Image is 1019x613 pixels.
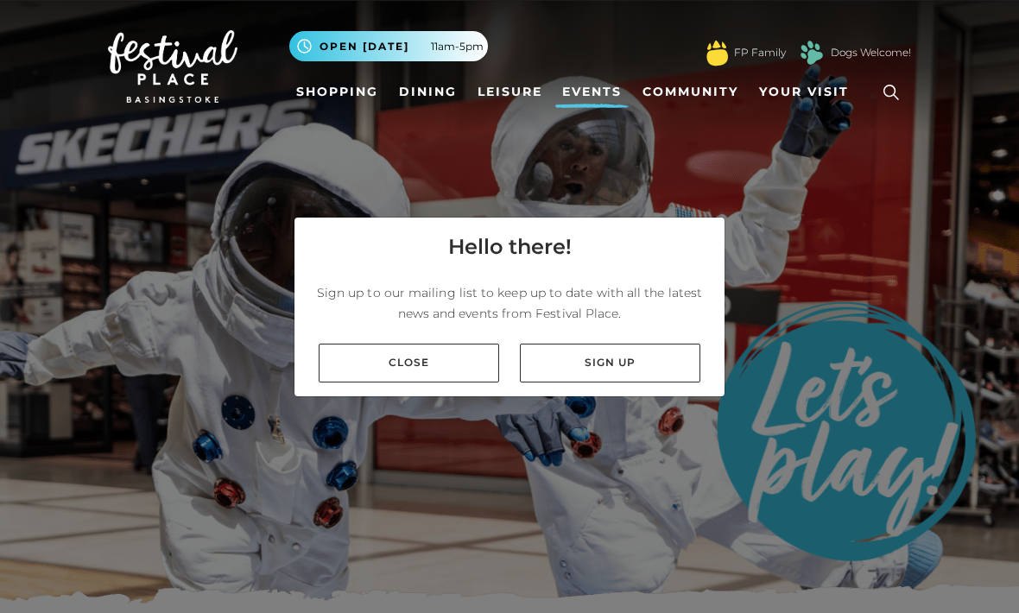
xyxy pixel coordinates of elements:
a: Community [636,76,745,108]
a: Dining [392,76,464,108]
a: Shopping [289,76,385,108]
a: Events [555,76,629,108]
a: Dogs Welcome! [831,45,911,60]
a: FP Family [734,45,786,60]
span: 11am-5pm [431,39,484,54]
p: Sign up to our mailing list to keep up to date with all the latest news and events from Festival ... [308,282,711,324]
button: Open [DATE] 11am-5pm [289,31,488,61]
a: Close [319,344,499,382]
span: Your Visit [759,83,849,101]
a: Leisure [471,76,549,108]
a: Your Visit [752,76,864,108]
span: Open [DATE] [320,39,409,54]
h4: Hello there! [448,231,572,262]
img: Festival Place Logo [108,30,237,103]
a: Sign up [520,344,700,382]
